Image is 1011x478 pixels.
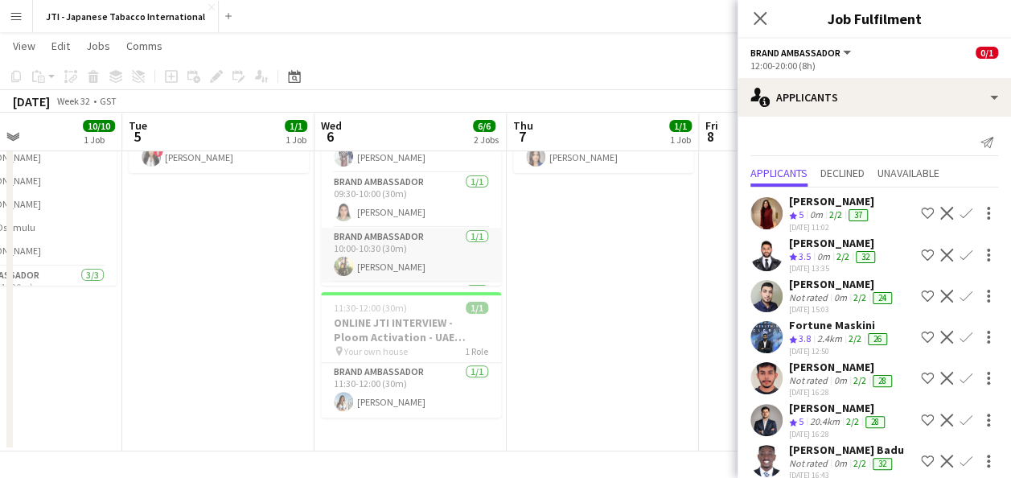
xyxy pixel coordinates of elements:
div: 32 [856,251,875,263]
div: 1 Job [84,134,114,146]
span: 1/1 [669,120,692,132]
span: 5 [126,127,147,146]
span: 3.8 [799,332,811,344]
div: 20.4km [807,415,843,429]
div: Fortune Maskini [789,318,890,332]
div: [DATE] 11:02 [789,222,874,233]
div: [DATE] [13,93,50,109]
div: Not rated [789,374,831,387]
div: 12:00-20:00 (8h) [750,60,998,72]
span: 6/6 [473,120,495,132]
app-skills-label: 2/2 [836,250,849,262]
span: ! [154,147,163,157]
div: GST [100,95,117,107]
div: [DATE] 13:35 [789,263,878,274]
div: 26 [868,333,887,345]
a: View [6,35,42,56]
span: Declined [820,167,865,179]
span: Brand Ambassador [750,47,840,59]
div: 0m [831,291,850,304]
span: Unavailable [877,167,939,179]
span: 1/1 [285,120,307,132]
app-job-card: 11:30-12:00 (30m)1/1ONLINE JTI INTERVIEW - Ploom Activation - UAE Launch Program Your own house1 ... [321,292,501,418]
div: 0m [807,208,826,222]
span: 6 [319,127,342,146]
div: Not rated [789,291,831,304]
span: Tue [129,118,147,133]
app-skills-label: 2/2 [853,374,866,386]
a: Comms [120,35,169,56]
span: Your own house [344,345,408,357]
span: 0/1 [976,47,998,59]
span: 7 [511,127,533,146]
a: Edit [45,35,76,56]
div: 37 [849,209,868,221]
app-card-role: Brand Ambassador1/111:30-12:00 (30m)[PERSON_NAME] [321,363,501,418]
div: [PERSON_NAME] [789,360,895,374]
div: [DATE] 15:03 [789,304,895,315]
div: 0m [831,374,850,387]
span: 1 Role [465,345,488,357]
span: Jobs [86,39,110,53]
span: View [13,39,35,53]
span: 5 [799,415,803,427]
div: [DATE] 16:28 [789,429,888,439]
span: 1/1 [466,302,488,314]
div: 28 [873,375,892,387]
app-skills-label: 2/2 [853,457,866,469]
app-card-role: Brand Ambassador1/109:30-10:00 (30m)[PERSON_NAME] [321,173,501,228]
div: 0m [831,457,850,470]
span: Applicants [750,167,808,179]
span: Week 32 [53,95,93,107]
app-skills-label: 2/2 [846,415,859,427]
span: 10/10 [83,120,115,132]
span: 5 [799,208,803,220]
div: [PERSON_NAME] [789,401,888,415]
span: Comms [126,39,162,53]
div: [DATE] 16:28 [789,387,895,398]
span: Edit [51,39,70,53]
button: JTI - Japanese Tabacco International [33,1,219,32]
div: 28 [865,416,885,428]
div: 0m [814,250,833,264]
div: 1 Job [286,134,306,146]
div: [PERSON_NAME] Badu [789,443,904,457]
span: Fri [705,118,718,133]
div: 2 Jobs [474,134,499,146]
div: 32 [873,458,892,470]
app-card-role: Brand Ambassador1/1 [321,282,501,337]
app-skills-label: 2/2 [853,291,866,303]
div: 2.4km [814,332,845,346]
h3: ONLINE JTI INTERVIEW - Ploom Activation - UAE Launch Program [321,315,501,344]
a: Jobs [80,35,117,56]
span: 8 [703,127,718,146]
div: 1 Job [670,134,691,146]
h3: Job Fulfilment [738,8,1011,29]
app-card-role: Brand Ambassador1/110:00-10:30 (30m)[PERSON_NAME] [321,228,501,282]
button: Brand Ambassador [750,47,853,59]
span: 11:30-12:00 (30m) [334,302,407,314]
div: [PERSON_NAME] [789,277,895,291]
app-job-card: 09:00-11:30 (2h30m)5/5JTI INTERVIEW - Ploom Activation - UAE Launch Program THA Office I-Rise tow... [321,47,501,286]
div: [DATE] 12:50 [789,346,890,356]
span: Wed [321,118,342,133]
span: 3.5 [799,250,811,262]
app-skills-label: 2/2 [849,332,861,344]
span: Thu [513,118,533,133]
div: Applicants [738,78,1011,117]
div: [PERSON_NAME] [789,194,874,208]
div: [PERSON_NAME] [789,236,878,250]
div: 24 [873,292,892,304]
app-skills-label: 2/2 [829,208,842,220]
div: Not rated [789,457,831,470]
